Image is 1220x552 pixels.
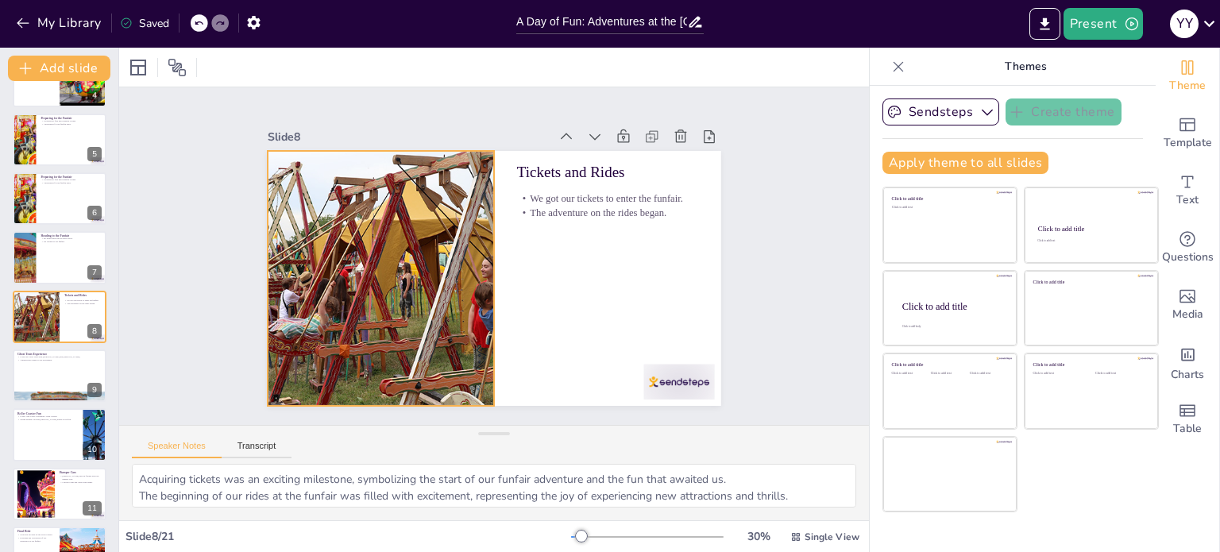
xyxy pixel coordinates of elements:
[1169,77,1206,95] span: Theme
[87,206,102,220] div: 6
[17,411,79,415] p: Roller Coaster Fun
[64,292,102,297] p: Tickets and Rides
[1156,219,1219,276] div: Get real-time input from your audience
[1170,8,1199,40] button: y y
[892,372,928,376] div: Click to add text
[739,529,778,544] div: 30 %
[1172,306,1203,323] span: Media
[222,441,292,458] button: Transcript
[970,372,1006,376] div: Click to add text
[125,529,571,544] div: Slide 8 / 21
[125,55,151,80] div: Layout
[902,300,1004,311] div: Click to add title
[17,418,79,421] p: Sitting behind Asia and [PERSON_NAME] added to the fun.
[892,362,1006,368] div: Click to add title
[17,537,55,542] p: It marked the conclusion of our adventures at the funfair.
[1176,191,1199,209] span: Text
[882,98,999,125] button: Sendsteps
[1162,249,1214,266] span: Questions
[1173,420,1202,438] span: Table
[87,383,102,397] div: 9
[1033,372,1083,376] div: Click to add text
[64,299,102,302] p: We got our tickets to enter the funfair.
[120,16,169,31] div: Saved
[17,352,102,357] p: Ghost Train Experience
[41,179,102,182] p: I washed my face and changed clothes.
[1156,48,1219,105] div: Change the overall theme
[60,475,102,481] p: [PERSON_NAME] and his friends enjoyed bumper cars.
[17,415,79,418] p: I rode "The Crazy Caterpillar" roller coaster.
[87,147,102,161] div: 5
[1095,372,1145,376] div: Click to add text
[1033,362,1147,368] div: Click to add title
[902,325,1002,328] div: Click to add body
[41,115,102,120] p: Preparing for the Funfair
[1033,279,1147,284] div: Click to add title
[41,181,102,184] p: Anticipation for the funfair grew.
[931,372,967,376] div: Click to add text
[517,161,698,183] p: Tickets and Rides
[516,10,687,33] input: Insert title
[41,122,102,125] p: Anticipation for the funfair grew.
[1171,366,1204,384] span: Charts
[1156,162,1219,219] div: Add text boxes
[13,231,106,284] div: https://cdn.sendsteps.com/images/logo/sendsteps_logo_white.pnghttps://cdn.sendsteps.com/images/lo...
[60,470,102,475] p: Bumper Cars
[13,408,106,461] div: 10
[12,10,108,36] button: My Library
[87,324,102,338] div: 8
[83,501,102,515] div: 11
[1156,105,1219,162] div: Add ready made slides
[892,196,1006,202] div: Click to add title
[911,48,1140,86] p: Themes
[13,114,106,166] div: https://cdn.sendsteps.com/images/logo/sendsteps_logo_white.pnghttps://cdn.sendsteps.com/images/lo...
[41,234,102,238] p: Heading to the Funfair
[1164,134,1212,152] span: Template
[1038,225,1144,233] div: Click to add title
[41,175,102,179] p: Preparing for the Funfair
[805,531,859,543] span: Single View
[132,441,222,458] button: Speaker Notes
[168,58,187,77] span: Position
[17,534,55,537] p: I had one last ride on the roller coaster.
[8,56,110,81] button: Add slide
[17,529,55,534] p: Final Ride
[60,481,102,484] p: I chose to ride the Ghost train again.
[17,359,102,362] p: Animatronics added to the excitement.
[64,302,102,305] p: The adventure on the rides began.
[268,129,550,145] div: Slide 8
[17,356,102,359] p: I rode the Ghost train with [PERSON_NAME] and [PERSON_NAME].
[13,172,106,225] div: https://cdn.sendsteps.com/images/logo/sendsteps_logo_white.pnghttps://cdn.sendsteps.com/images/lo...
[1170,10,1199,38] div: y y
[1006,98,1122,125] button: Create theme
[13,468,106,520] div: 11
[882,152,1048,174] button: Apply theme to all slides
[1064,8,1143,40] button: Present
[13,54,106,106] div: 4
[83,442,102,457] div: 10
[87,265,102,280] div: 7
[1156,276,1219,334] div: Add images, graphics, shapes or video
[892,206,1006,210] div: Click to add text
[41,237,102,241] p: My mum filled up the water bottle.
[1156,334,1219,391] div: Add charts and graphs
[1029,8,1060,40] button: Export to PowerPoint
[517,206,698,220] p: The adventure on the rides began.
[13,291,106,343] div: https://cdn.sendsteps.com/images/logo/sendsteps_logo_white.pnghttps://cdn.sendsteps.com/images/lo...
[87,88,102,102] div: 4
[41,241,102,244] p: We walked to the funfair.
[1037,240,1143,243] div: Click to add text
[41,119,102,122] p: I washed my face and changed clothes.
[132,464,856,508] textarea: Acquiring tickets was an exciting milestone, symbolizing the start of our funfair adventure and t...
[517,191,698,206] p: We got our tickets to enter the funfair.
[13,349,106,402] div: https://cdn.sendsteps.com/images/logo/sendsteps_logo_white.pnghttps://cdn.sendsteps.com/images/lo...
[1156,391,1219,448] div: Add a table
